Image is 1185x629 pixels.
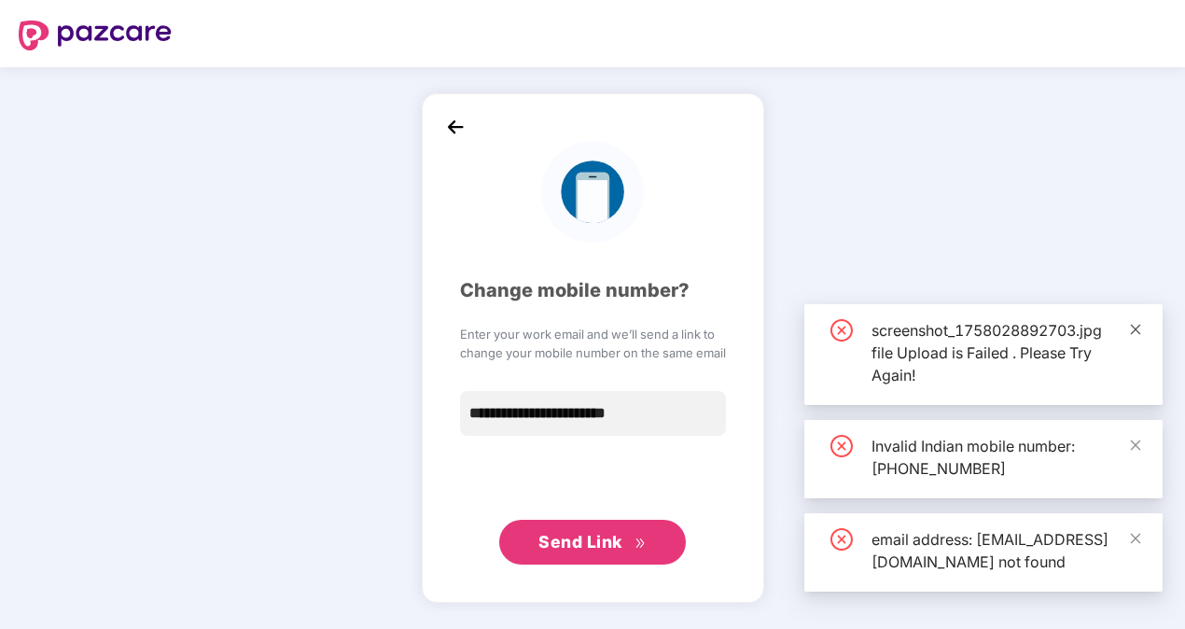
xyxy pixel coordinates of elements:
span: Enter your work email and we’ll send a link to [460,325,726,343]
span: change your mobile number on the same email [460,343,726,362]
span: double-right [634,538,647,550]
div: Change mobile number? [460,276,726,305]
span: close-circle [830,435,853,457]
img: logo [19,21,172,50]
div: Invalid Indian mobile number: [PHONE_NUMBER] [871,435,1140,480]
div: email address: [EMAIL_ADDRESS][DOMAIN_NAME] not found [871,528,1140,573]
img: logo [541,141,643,243]
span: close [1129,439,1142,452]
span: close [1129,323,1142,336]
span: close-circle [830,528,853,551]
button: Send Linkdouble-right [499,520,686,565]
div: screenshot_1758028892703.jpg file Upload is Failed . Please Try Again! [871,319,1140,386]
span: close [1129,532,1142,545]
span: Send Link [538,532,622,552]
img: back_icon [441,113,469,141]
span: close-circle [830,319,853,342]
